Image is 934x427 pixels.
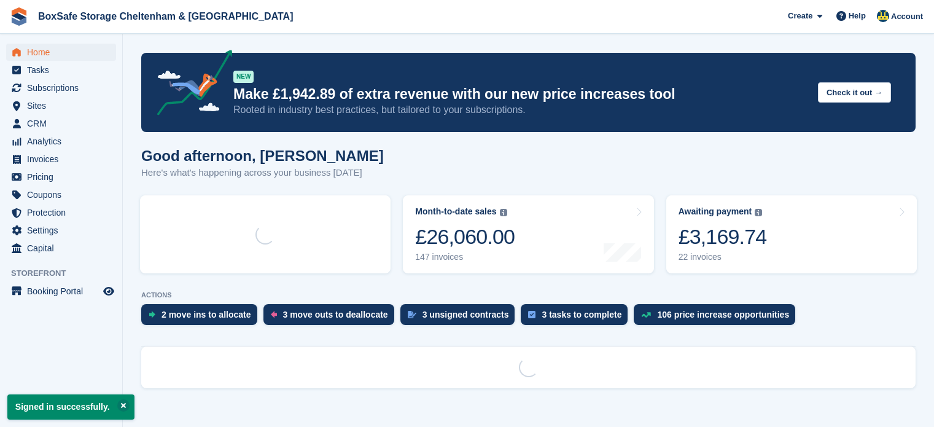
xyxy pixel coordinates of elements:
img: task-75834270c22a3079a89374b754ae025e5fb1db73e45f91037f5363f120a921f8.svg [528,311,535,318]
a: menu [6,44,116,61]
div: 22 invoices [679,252,767,262]
img: Kim Virabi [877,10,889,22]
a: menu [6,115,116,132]
div: £3,169.74 [679,224,767,249]
a: menu [6,97,116,114]
a: 3 tasks to complete [521,304,634,331]
a: BoxSafe Storage Cheltenham & [GEOGRAPHIC_DATA] [33,6,298,26]
a: Month-to-date sales £26,060.00 147 invoices [403,195,653,273]
span: Storefront [11,267,122,280]
span: Protection [27,204,101,221]
a: 106 price increase opportunities [634,304,801,331]
div: 3 tasks to complete [542,310,621,319]
p: Signed in successfully. [7,394,134,420]
a: 3 move outs to deallocate [263,304,400,331]
a: menu [6,240,116,257]
div: Month-to-date sales [415,206,496,217]
a: menu [6,283,116,300]
div: 106 price increase opportunities [657,310,789,319]
a: menu [6,168,116,186]
div: 3 unsigned contracts [422,310,509,319]
span: Settings [27,222,101,239]
span: Sites [27,97,101,114]
a: Preview store [101,284,116,299]
p: ACTIONS [141,291,916,299]
span: Create [788,10,812,22]
span: Home [27,44,101,61]
div: £26,060.00 [415,224,515,249]
img: move_outs_to_deallocate_icon-f764333ba52eb49d3ac5e1228854f67142a1ed5810a6f6cc68b1a99e826820c5.svg [271,311,277,318]
p: Here's what's happening across your business [DATE] [141,166,384,180]
div: NEW [233,71,254,83]
a: menu [6,222,116,239]
span: Invoices [27,151,101,168]
img: icon-info-grey-7440780725fd019a000dd9b08b2336e03edf1995a4989e88bcd33f0948082b44.svg [755,209,762,216]
img: contract_signature_icon-13c848040528278c33f63329250d36e43548de30e8caae1d1a13099fd9432cc5.svg [408,311,416,318]
span: Account [891,10,923,23]
img: price_increase_opportunities-93ffe204e8149a01c8c9dc8f82e8f89637d9d84a8eef4429ea346261dce0b2c0.svg [641,312,651,318]
span: Coupons [27,186,101,203]
a: menu [6,79,116,96]
a: menu [6,61,116,79]
p: Make £1,942.89 of extra revenue with our new price increases tool [233,85,808,103]
span: Booking Portal [27,283,101,300]
a: menu [6,133,116,150]
div: 2 move ins to allocate [162,310,251,319]
img: stora-icon-8386f47178a22dfd0bd8f6a31ec36ba5ce8667c1dd55bd0f319d3a0aa187defe.svg [10,7,28,26]
span: Tasks [27,61,101,79]
div: Awaiting payment [679,206,752,217]
span: CRM [27,115,101,132]
span: Analytics [27,133,101,150]
p: Rooted in industry best practices, but tailored to your subscriptions. [233,103,808,117]
div: 3 move outs to deallocate [283,310,388,319]
span: Subscriptions [27,79,101,96]
a: menu [6,186,116,203]
span: Help [849,10,866,22]
a: Awaiting payment £3,169.74 22 invoices [666,195,917,273]
img: icon-info-grey-7440780725fd019a000dd9b08b2336e03edf1995a4989e88bcd33f0948082b44.svg [500,209,507,216]
span: Pricing [27,168,101,186]
span: Capital [27,240,101,257]
a: 2 move ins to allocate [141,304,263,331]
button: Check it out → [818,82,891,103]
div: 147 invoices [415,252,515,262]
a: menu [6,151,116,168]
img: price-adjustments-announcement-icon-8257ccfd72463d97f412b2fc003d46551f7dbcb40ab6d574587a9cd5c0d94... [147,50,233,120]
a: menu [6,204,116,221]
a: 3 unsigned contracts [400,304,521,331]
h1: Good afternoon, [PERSON_NAME] [141,147,384,164]
img: move_ins_to_allocate_icon-fdf77a2bb77ea45bf5b3d319d69a93e2d87916cf1d5bf7949dd705db3b84f3ca.svg [149,311,155,318]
